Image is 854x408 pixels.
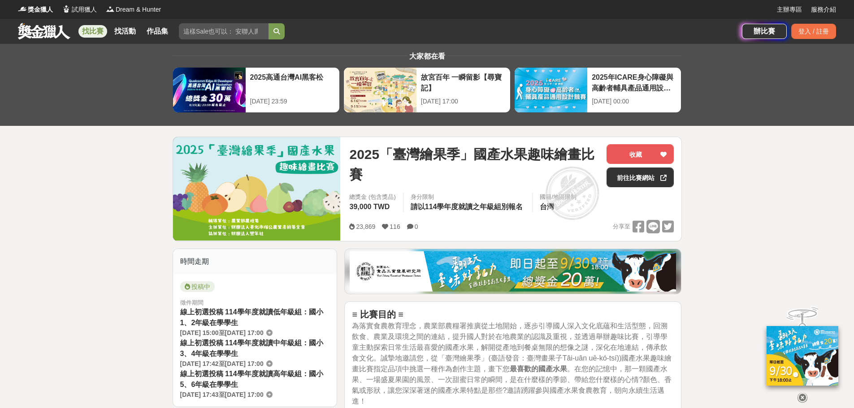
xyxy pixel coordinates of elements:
[777,5,802,14] a: 主辦專區
[225,360,264,367] span: [DATE] 17:00
[791,24,836,39] div: 登入 / 註冊
[180,391,219,398] span: [DATE] 17:43
[540,193,577,202] div: 國籍/地區限制
[173,67,340,113] a: 2025高通台灣AI黑客松[DATE] 23:59
[173,137,341,241] img: Cover Image
[18,5,53,14] a: Logo獎金獵人
[514,67,681,113] a: 2025年ICARE身心障礙與高齡者輔具產品通用設計競賽[DATE] 00:00
[225,391,264,398] span: [DATE] 17:00
[28,5,53,14] span: 獎金獵人
[811,5,836,14] a: 服務介紹
[349,203,390,210] span: 39,000 TWD
[411,203,523,210] span: 請以114學年度就讀之年級組別報名
[421,97,506,106] div: [DATE] 17:00
[411,193,525,202] div: 身分限制
[111,25,139,38] a: 找活動
[510,365,567,373] strong: 最喜歡的國產水果
[390,223,400,230] span: 116
[219,391,225,398] span: 至
[62,5,97,14] a: Logo試用獵人
[352,322,672,405] span: 為落實食農教育理念，農業部農糧署推廣從土地開始，逐步引導國人深入文化底蘊和生活型態，回溯飲食、農業及環境之間的連結，提升國人對於在地農業的認識及重視，並透過舉辦趣味比賽，引導學童主動探索日常生活...
[352,309,403,319] strong: ≡ 比賽目的 ≡
[219,360,225,367] span: 至
[18,4,27,13] img: Logo
[180,281,215,292] span: 投稿中
[250,97,335,106] div: [DATE] 23:59
[173,249,337,274] div: 時間走期
[356,223,375,230] span: 23,869
[180,370,323,388] span: 線上初選投稿 114學年度就讀高年級組：國小5、6年級在學學生
[421,72,506,92] div: 故宮百年 一瞬留影【尋寶記】
[225,329,264,336] span: [DATE] 17:00
[106,4,115,13] img: Logo
[62,4,71,13] img: Logo
[72,5,97,14] span: 試用獵人
[179,23,269,39] input: 這樣Sale也可以： 安聯人壽創意銷售法募集
[180,329,219,336] span: [DATE] 15:00
[180,360,219,367] span: [DATE] 17:42
[767,326,838,386] img: ff197300-f8ee-455f-a0ae-06a3645bc375.jpg
[180,339,323,357] span: 線上初選投稿 114學年度就讀中年級組：國小3、4年級在學學生
[592,72,676,92] div: 2025年ICARE身心障礙與高齡者輔具產品通用設計競賽
[613,220,630,233] span: 分享至
[219,329,225,336] span: 至
[349,193,395,202] span: 總獎金 (包含獎品)
[250,72,335,92] div: 2025高通台灣AI黑客松
[592,97,676,106] div: [DATE] 00:00
[106,5,161,14] a: LogoDream & Hunter
[607,144,674,164] button: 收藏
[350,251,676,292] img: b0ef2173-5a9d-47ad-b0e3-de335e335c0a.jpg
[415,223,418,230] span: 0
[349,144,599,185] span: 2025「臺灣繪果季」國產水果趣味繪畫比賽
[540,203,554,210] span: 台灣
[180,308,323,326] span: 線上初選投稿 114學年度就讀低年級組：國小1、2年級在學學生
[607,167,674,187] a: 前往比賽網站
[343,67,511,113] a: 故宮百年 一瞬留影【尋寶記】[DATE] 17:00
[143,25,172,38] a: 作品集
[407,52,447,60] span: 大家都在看
[116,5,161,14] span: Dream & Hunter
[78,25,107,38] a: 找比賽
[180,299,204,306] span: 徵件期間
[742,24,787,39] a: 辦比賽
